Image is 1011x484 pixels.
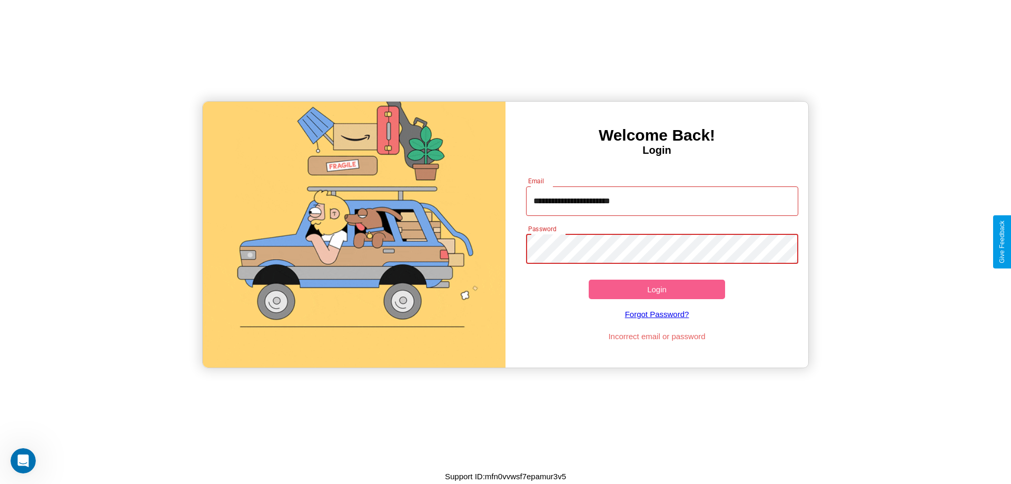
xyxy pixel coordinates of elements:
p: Incorrect email or password [521,329,794,343]
img: gif [203,102,506,368]
button: Login [589,280,725,299]
h3: Welcome Back! [506,126,808,144]
iframe: Intercom live chat [11,448,36,473]
label: Password [528,224,556,233]
label: Email [528,176,544,185]
a: Forgot Password? [521,299,794,329]
div: Give Feedback [998,221,1006,263]
p: Support ID: mfn0vvwsf7epamur3v5 [445,469,566,483]
h4: Login [506,144,808,156]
